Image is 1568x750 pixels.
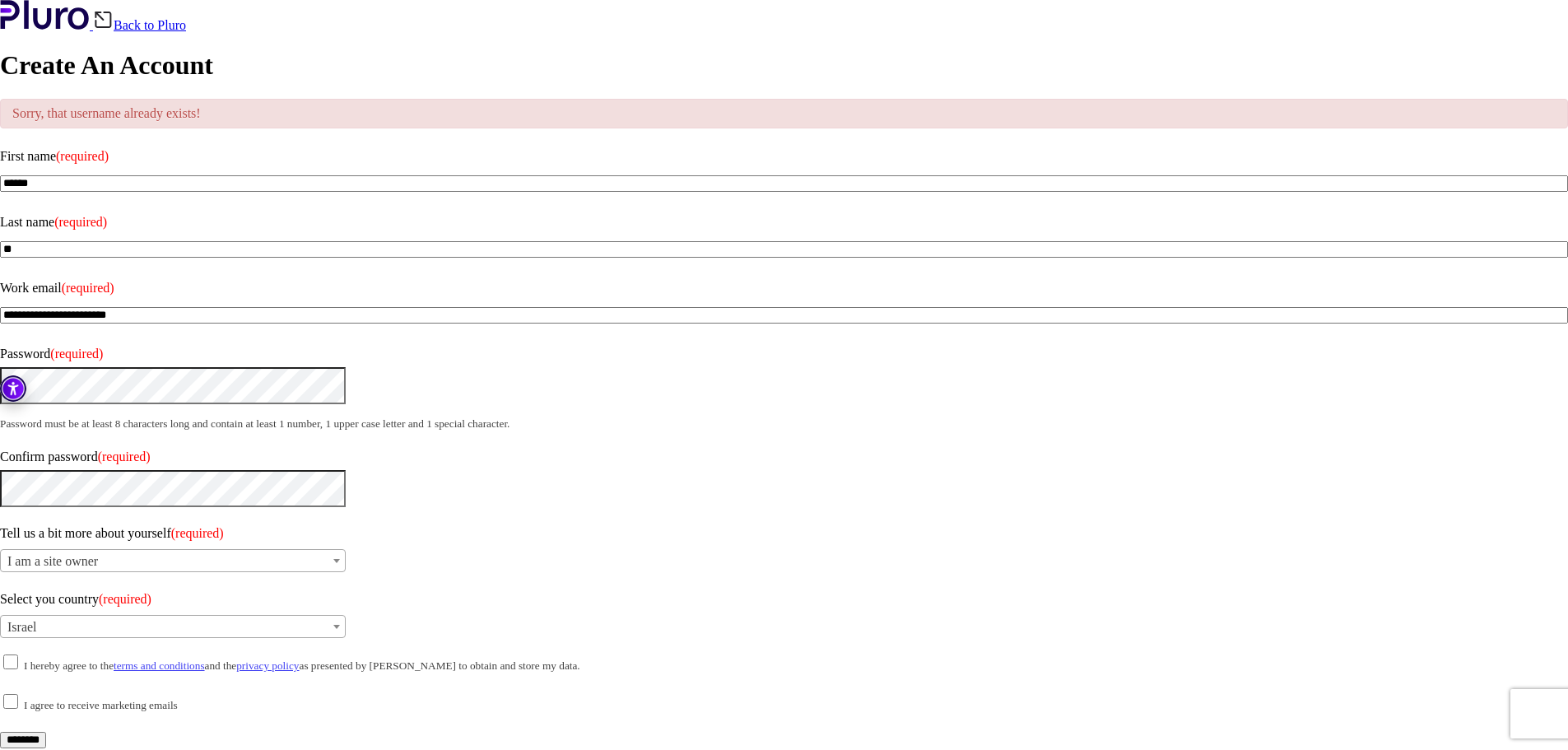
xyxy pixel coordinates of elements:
[50,347,103,361] span: (required)
[3,655,18,669] input: I hereby agree to theterms and conditionsand theprivacy policyas presented by [PERSON_NAME] to ob...
[12,106,1538,121] p: Sorry, that username already exists!
[1,616,345,639] span: Israel
[24,699,178,711] small: I agree to receive marketing emails
[93,18,186,32] a: Back to Pluro
[54,215,107,229] span: (required)
[56,149,109,163] span: (required)
[171,526,224,540] span: (required)
[93,10,114,30] img: Back icon
[24,659,580,672] small: I hereby agree to the and the as presented by [PERSON_NAME] to obtain and store my data.
[114,659,205,672] a: terms and conditions
[1,550,345,573] span: I am a site owner
[236,659,299,672] a: privacy policy
[98,450,151,464] span: (required)
[99,592,151,606] span: (required)
[62,281,114,295] span: (required)
[3,694,18,709] input: I agree to receive marketing emails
